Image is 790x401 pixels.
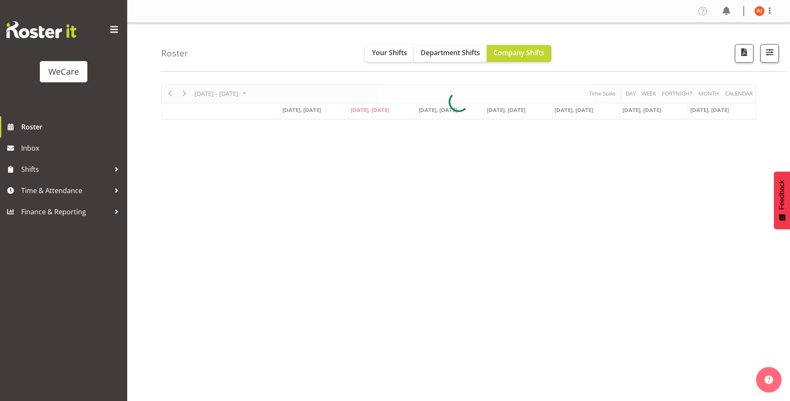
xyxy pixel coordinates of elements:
[760,44,779,63] button: Filter Shifts
[21,184,110,197] span: Time & Attendance
[765,376,773,384] img: help-xxl-2.png
[161,48,188,58] h4: Roster
[21,121,123,133] span: Roster
[48,65,79,78] div: WeCare
[754,6,765,16] img: amy-johannsen10467.jpg
[487,45,551,62] button: Company Shifts
[494,48,544,57] span: Company Shifts
[372,48,407,57] span: Your Shifts
[421,48,480,57] span: Department Shifts
[21,205,110,218] span: Finance & Reporting
[21,163,110,176] span: Shifts
[365,45,414,62] button: Your Shifts
[735,44,754,63] button: Download a PDF of the roster according to the set date range.
[21,142,123,154] span: Inbox
[6,21,76,38] img: Rosterit website logo
[774,171,790,229] button: Feedback - Show survey
[778,180,786,210] span: Feedback
[414,45,487,62] button: Department Shifts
